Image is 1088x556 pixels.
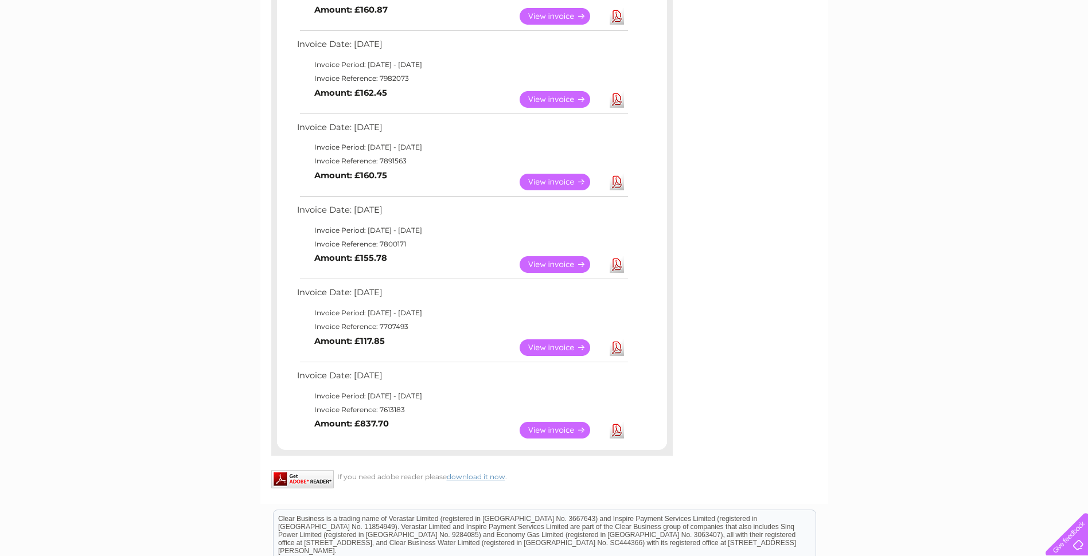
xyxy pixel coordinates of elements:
[314,5,388,15] b: Amount: £160.87
[271,470,673,481] div: If you need adobe reader please .
[610,91,624,108] a: Download
[294,306,630,320] td: Invoice Period: [DATE] - [DATE]
[314,336,385,346] b: Amount: £117.85
[38,30,96,65] img: logo.png
[294,140,630,154] td: Invoice Period: [DATE] - [DATE]
[610,422,624,438] a: Download
[915,49,940,57] a: Energy
[294,368,630,389] td: Invoice Date: [DATE]
[872,6,951,20] a: 0333 014 3131
[314,253,387,263] b: Amount: £155.78
[294,58,630,72] td: Invoice Period: [DATE] - [DATE]
[294,237,630,251] td: Invoice Reference: 7800171
[294,37,630,58] td: Invoice Date: [DATE]
[294,403,630,417] td: Invoice Reference: 7613183
[520,174,604,190] a: View
[294,389,630,403] td: Invoice Period: [DATE] - [DATE]
[294,202,630,224] td: Invoice Date: [DATE]
[294,72,630,85] td: Invoice Reference: 7982073
[610,174,624,190] a: Download
[988,49,1005,57] a: Blog
[294,154,630,168] td: Invoice Reference: 7891563
[886,49,908,57] a: Water
[520,256,604,273] a: View
[294,285,630,306] td: Invoice Date: [DATE]
[294,224,630,237] td: Invoice Period: [DATE] - [DATE]
[610,256,624,273] a: Download
[314,88,387,98] b: Amount: £162.45
[520,91,604,108] a: View
[314,170,387,181] b: Amount: £160.75
[520,8,604,25] a: View
[294,320,630,334] td: Invoice Reference: 7707493
[447,472,505,481] a: download it now
[274,6,816,56] div: Clear Business is a trading name of Verastar Limited (registered in [GEOGRAPHIC_DATA] No. 3667643...
[520,339,604,356] a: View
[294,120,630,141] td: Invoice Date: [DATE]
[947,49,981,57] a: Telecoms
[314,418,389,429] b: Amount: £837.70
[520,422,604,438] a: View
[610,8,624,25] a: Download
[1012,49,1040,57] a: Contact
[1050,49,1077,57] a: Log out
[610,339,624,356] a: Download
